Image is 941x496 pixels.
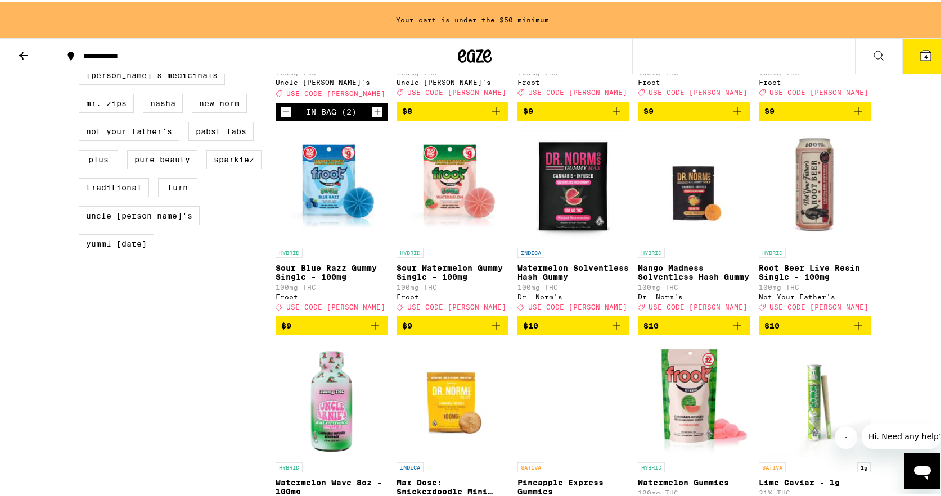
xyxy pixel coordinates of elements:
label: Mr. Zips [79,92,134,111]
img: Uncle Arnie's - Watermelon Wave 8oz - 100mg [276,342,388,454]
img: Dr. Norm's - Watermelon Solventless Hash Gummy [519,128,627,240]
a: Open page for Sour Blue Razz Gummy Single - 100mg from Froot [276,128,388,314]
span: $8 [402,104,412,113]
span: $10 [523,319,538,328]
p: HYBRID [759,245,786,256]
label: Pabst Labs [188,120,254,139]
div: Froot [759,76,871,84]
img: Froot - Sour Blue Razz Gummy Single - 100mg [276,128,388,240]
label: Not Your Father's [79,120,179,139]
p: SATIVA [517,460,544,470]
label: New Norm [192,92,247,111]
a: Open page for Sour Watermelon Gummy Single - 100mg from Froot [397,128,508,314]
label: Uncle [PERSON_NAME]'s [79,204,200,223]
span: USE CODE [PERSON_NAME] [528,87,627,94]
label: Sparkiez [206,148,262,167]
button: Add to bag [638,314,750,333]
p: Sour Watermelon Gummy Single - 100mg [397,261,508,279]
span: USE CODE [PERSON_NAME] [649,301,748,308]
label: PLUS [79,148,118,167]
label: [PERSON_NAME]'s Medicinals [79,63,225,83]
span: $9 [402,319,412,328]
label: Pure Beauty [127,148,197,167]
button: Add to bag [517,99,629,119]
a: Open page for Root Beer Live Resin Single - 100mg from Not Your Father's [759,128,871,314]
p: 100mg THC [638,487,750,494]
div: Uncle [PERSON_NAME]'s [276,76,388,84]
button: Add to bag [397,314,508,333]
img: Froot - Watermelon Gummies [638,342,750,454]
span: $9 [764,104,775,113]
p: 100mg THC [517,281,629,289]
span: USE CODE [PERSON_NAME] [649,87,748,94]
p: HYBRID [276,460,303,470]
p: HYBRID [638,245,665,256]
label: Yummi [DATE] [79,232,154,251]
p: Watermelon Wave 8oz - 100mg [276,476,388,494]
div: Froot [638,76,750,84]
span: Hi. Need any help? [7,8,81,17]
img: Froot - Sour Watermelon Gummy Single - 100mg [397,128,508,240]
span: USE CODE [PERSON_NAME] [528,301,627,308]
img: Dr. Norm's - Mango Madness Solventless Hash Gummy [638,128,750,240]
div: Not Your Father's [759,291,871,298]
div: In Bag (2) [306,105,357,114]
span: $9 [281,319,291,328]
div: Froot [517,76,629,84]
button: Decrement [280,104,291,115]
p: Sour Blue Razz Gummy Single - 100mg [276,261,388,279]
span: $9 [643,104,654,113]
p: 100mg THC [276,281,388,289]
iframe: Close message [835,424,857,447]
p: HYBRID [276,245,303,256]
p: 100mg THC [397,281,508,289]
button: Add to bag [517,314,629,333]
span: $10 [764,319,780,328]
button: Add to bag [759,99,871,119]
div: Froot [397,291,508,298]
p: SATIVA [759,460,786,470]
span: USE CODE [PERSON_NAME] [769,301,868,308]
img: Traditional - Lime Caviar - 1g [759,342,871,454]
button: Add to bag [759,314,871,333]
p: Lime Caviar - 1g [759,476,871,485]
a: Open page for Mango Madness Solventless Hash Gummy from Dr. Norm's [638,128,750,314]
img: Dr. Norm's - Max Dose: Snickerdoodle Mini Cookie - Indica [397,342,508,454]
div: Uncle [PERSON_NAME]'s [397,76,508,84]
span: USE CODE [PERSON_NAME] [286,301,385,308]
span: USE CODE [PERSON_NAME] [769,87,868,94]
p: Watermelon Gummies [638,476,750,485]
span: 4 [924,51,928,58]
p: HYBRID [397,245,424,256]
a: Open page for Watermelon Solventless Hash Gummy from Dr. Norm's [517,128,629,314]
p: Root Beer Live Resin Single - 100mg [759,261,871,279]
span: USE CODE [PERSON_NAME] [286,88,385,95]
img: Froot - Pineapple Express Gummies [517,342,629,454]
p: 1g [857,460,871,470]
p: 100mg THC [759,281,871,289]
p: Max Dose: Snickerdoodle Mini Cookie - Indica [397,476,508,494]
span: USE CODE [PERSON_NAME] [407,301,506,308]
img: Not Your Father's - Root Beer Live Resin Single - 100mg [759,128,871,240]
p: HYBRID [638,460,665,470]
label: Traditional [79,176,149,195]
p: Watermelon Solventless Hash Gummy [517,261,629,279]
label: NASHA [143,92,183,111]
p: 100mg THC [638,281,750,289]
span: USE CODE [PERSON_NAME] [407,87,506,94]
p: Pineapple Express Gummies [517,476,629,494]
iframe: Message from company [862,422,940,447]
div: Dr. Norm's [517,291,629,298]
p: 21% THC [759,487,871,494]
div: Froot [276,291,388,298]
div: Dr. Norm's [638,291,750,298]
label: turn [158,176,197,195]
span: $10 [643,319,659,328]
p: INDICA [397,460,424,470]
button: Increment [372,104,383,115]
button: Add to bag [276,314,388,333]
p: Mango Madness Solventless Hash Gummy [638,261,750,279]
button: Add to bag [638,99,750,119]
span: $9 [523,104,533,113]
iframe: Button to launch messaging window [904,451,940,487]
